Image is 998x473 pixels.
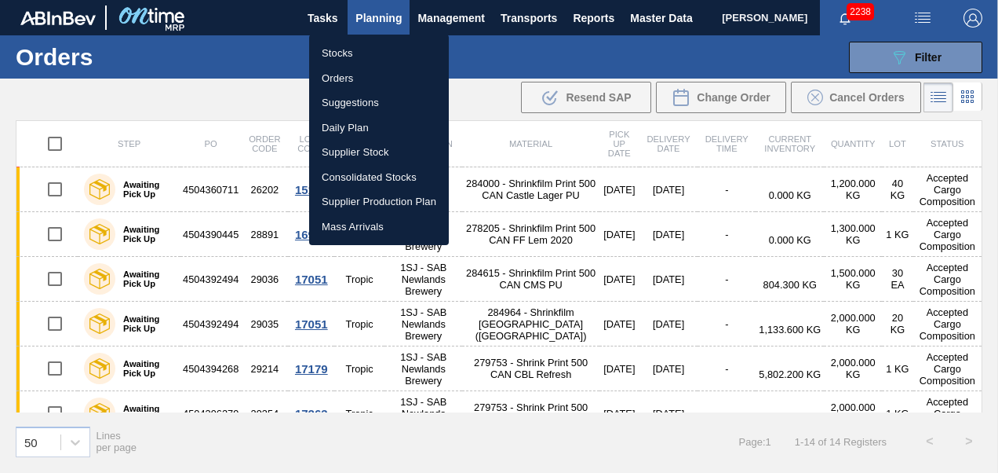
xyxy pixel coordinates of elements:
[309,140,449,165] a: Supplier Stock
[309,90,449,115] a: Suggestions
[309,66,449,91] a: Orders
[309,115,449,141] a: Daily Plan
[309,214,449,240] a: Mass Arrivals
[309,41,449,66] a: Stocks
[309,165,449,190] a: Consolidated Stocks
[309,189,449,214] a: Supplier Production Plan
